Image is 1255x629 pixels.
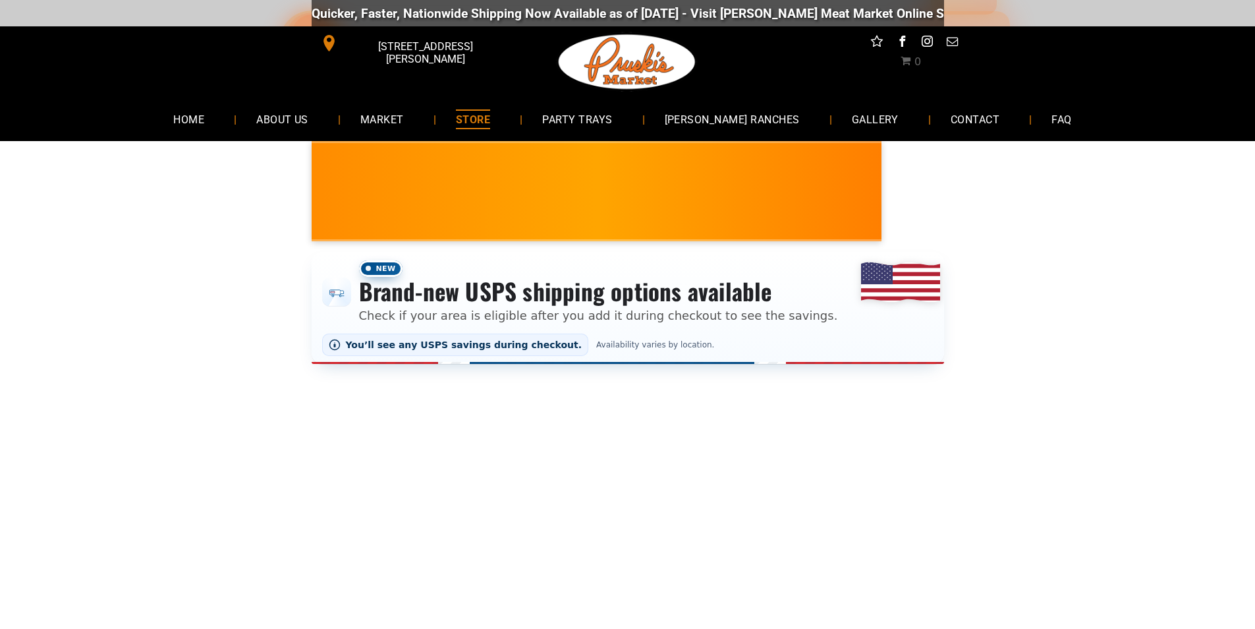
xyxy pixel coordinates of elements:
a: [STREET_ADDRESS][PERSON_NAME] [312,33,513,53]
span: 0 [914,55,921,68]
a: MARKET [341,102,424,136]
a: Social network [868,33,885,53]
span: You’ll see any USPS savings during checkout. [346,340,582,350]
span: [STREET_ADDRESS][PERSON_NAME] [340,34,510,72]
p: Check if your area is eligible after you add it during checkout to see the savings. [359,307,838,324]
img: Pruski-s+Market+HQ+Logo2-1920w.png [556,26,698,98]
a: instagram [918,33,935,53]
span: [PERSON_NAME] MARKET [879,200,1138,222]
a: GALLERY [832,102,918,136]
span: New [359,260,403,277]
a: STORE [436,102,510,136]
div: Shipping options announcement [312,252,944,364]
div: Quicker, Faster, Nationwide Shipping Now Available as of [DATE] - Visit [PERSON_NAME] Meat Market... [310,6,1107,21]
a: facebook [893,33,910,53]
span: Availability varies by location. [594,340,717,349]
a: FAQ [1032,102,1091,136]
a: [PERSON_NAME] RANCHES [645,102,820,136]
a: HOME [153,102,224,136]
a: email [943,33,961,53]
a: ABOUT US [237,102,328,136]
a: CONTACT [931,102,1019,136]
h3: Brand-new USPS shipping options available [359,277,838,306]
a: PARTY TRAYS [522,102,632,136]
